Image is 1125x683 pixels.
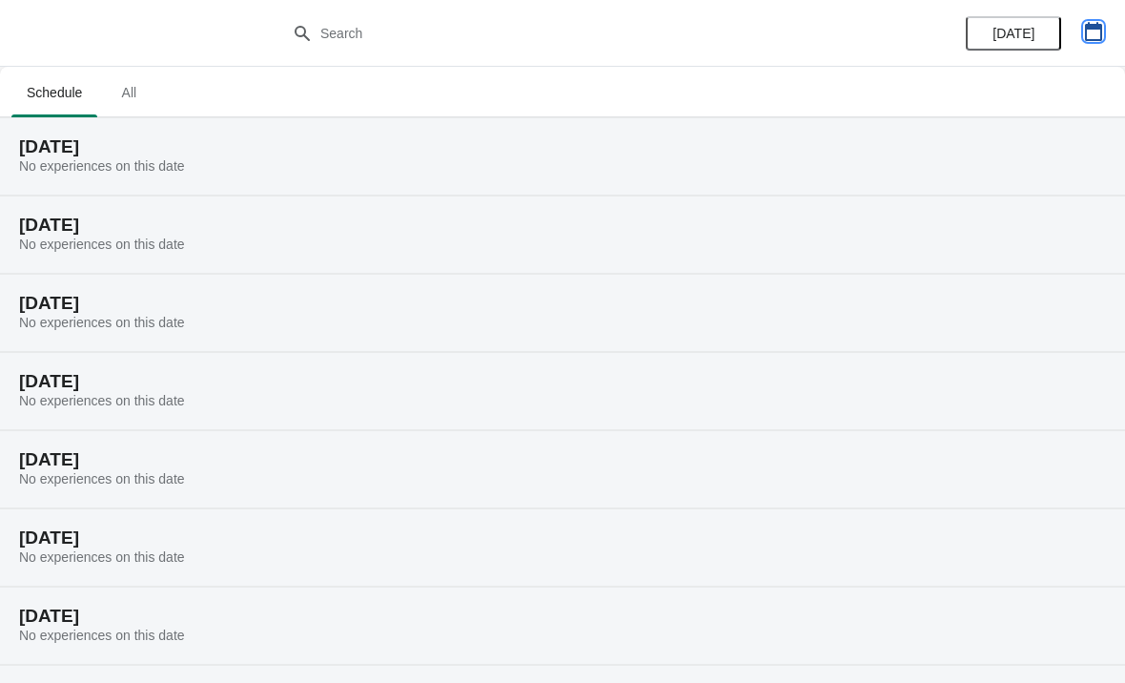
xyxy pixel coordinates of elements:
[19,628,185,643] span: No experiences on this date
[105,75,153,110] span: All
[19,471,185,486] span: No experiences on this date
[19,393,185,408] span: No experiences on this date
[19,216,1106,235] h2: [DATE]
[11,75,97,110] span: Schedule
[966,16,1061,51] button: [DATE]
[19,450,1106,469] h2: [DATE]
[19,294,1106,313] h2: [DATE]
[19,137,1106,156] h2: [DATE]
[19,607,1106,626] h2: [DATE]
[319,16,844,51] input: Search
[19,237,185,252] span: No experiences on this date
[992,26,1034,41] span: [DATE]
[19,158,185,174] span: No experiences on this date
[19,528,1106,548] h2: [DATE]
[19,549,185,565] span: No experiences on this date
[19,372,1106,391] h2: [DATE]
[19,315,185,330] span: No experiences on this date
